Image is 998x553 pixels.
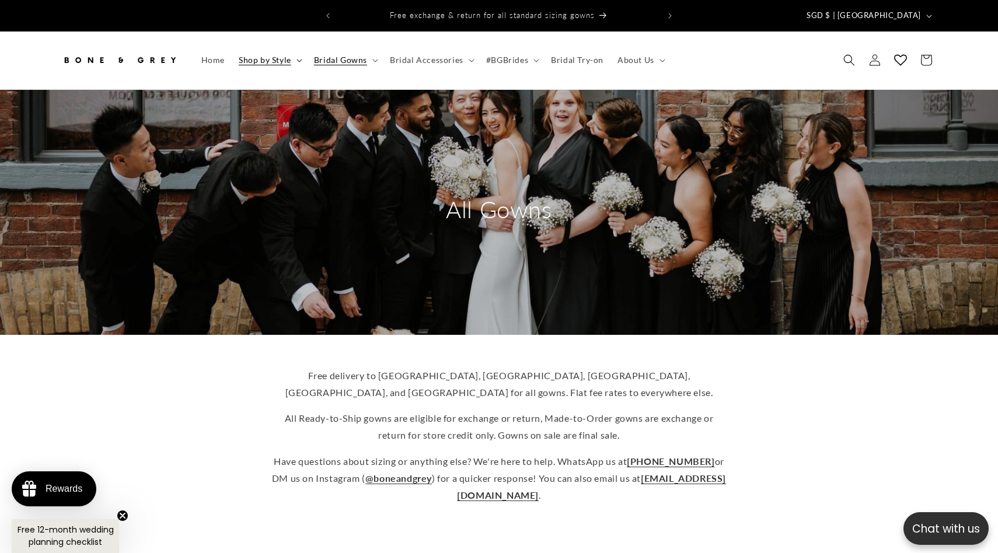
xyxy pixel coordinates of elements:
summary: Shop by Style [232,48,307,72]
a: [PHONE_NUMBER] [627,456,714,467]
button: Next announcement [657,5,683,27]
h2: All Gowns [388,194,610,225]
img: Bone and Grey Bridal [61,47,178,73]
a: [EMAIL_ADDRESS][DOMAIN_NAME] [457,473,726,501]
p: All Ready-to-Ship gowns are eligible for exchange or return, Made-to-Order gowns are exchange or ... [271,410,727,444]
span: Bridal Try-on [551,55,603,65]
summary: #BGBrides [479,48,544,72]
button: Previous announcement [315,5,341,27]
a: @boneandgrey [365,473,432,484]
a: Bone and Grey Bridal [57,43,183,78]
div: Free 12-month wedding planning checklistClose teaser [12,519,119,553]
a: Home [194,48,232,72]
span: Bridal Accessories [390,55,463,65]
span: Shop by Style [239,55,291,65]
span: SGD $ | [GEOGRAPHIC_DATA] [807,10,921,22]
a: Bridal Try-on [544,48,610,72]
button: Close teaser [117,510,128,521]
p: Have questions about sizing or anything else? We're here to help. WhatsApp us at or DM us on Inst... [271,453,727,503]
p: Chat with us [903,520,989,537]
span: Home [201,55,225,65]
summary: Search [836,47,862,73]
span: #BGBrides [486,55,528,65]
p: Free delivery to [GEOGRAPHIC_DATA], [GEOGRAPHIC_DATA], [GEOGRAPHIC_DATA], [GEOGRAPHIC_DATA], and ... [271,367,727,401]
button: Open chatbox [903,512,989,545]
summary: About Us [610,48,670,72]
button: SGD $ | [GEOGRAPHIC_DATA] [800,5,937,27]
span: About Us [617,55,654,65]
span: Bridal Gowns [314,55,367,65]
span: Free 12-month wedding planning checklist [18,524,114,548]
summary: Bridal Accessories [383,48,479,72]
span: Free exchange & return for all standard sizing gowns [390,10,595,20]
div: Rewards [46,484,82,494]
summary: Bridal Gowns [307,48,383,72]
